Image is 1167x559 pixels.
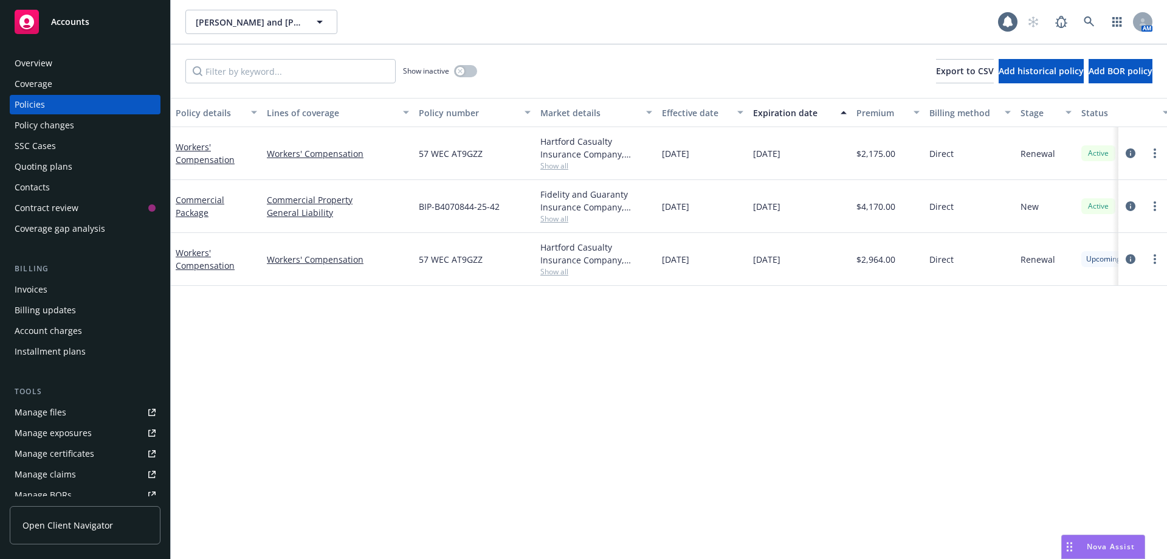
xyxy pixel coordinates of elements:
div: Premium [856,106,906,119]
a: more [1148,199,1162,214]
div: Overview [15,54,52,73]
span: BIP-B4070844-25-42 [419,200,500,213]
a: more [1148,252,1162,266]
span: Renewal [1021,253,1055,266]
span: [DATE] [753,200,780,213]
div: Contacts [15,178,50,197]
div: Lines of coverage [267,106,396,119]
a: circleInformation [1123,199,1138,214]
a: circleInformation [1123,146,1138,161]
a: Policy changes [10,116,160,135]
a: Manage certificates [10,444,160,464]
span: Show all [540,161,652,171]
span: Open Client Navigator [22,519,113,532]
span: $2,964.00 [856,253,895,266]
a: Workers' Compensation [267,147,409,160]
span: 57 WEC AT9GZZ [419,253,483,266]
button: Policy number [414,98,535,127]
a: Commercial Package [176,194,224,218]
span: Upcoming [1086,254,1121,265]
a: SSC Cases [10,136,160,156]
div: Account charges [15,321,82,341]
div: Manage claims [15,465,76,484]
div: Stage [1021,106,1058,119]
div: SSC Cases [15,136,56,156]
div: Manage exposures [15,423,92,443]
div: Manage files [15,403,66,422]
div: Policies [15,95,45,114]
button: Premium [852,98,924,127]
a: Search [1077,10,1101,34]
span: Show inactive [403,66,449,76]
a: Contract review [10,198,160,218]
div: Quoting plans [15,157,72,176]
div: Drag to move [1062,535,1077,558]
div: Billing method [929,106,997,119]
a: more [1148,146,1162,161]
div: Manage certificates [15,444,94,464]
a: Start snowing [1021,10,1045,34]
div: Invoices [15,280,47,299]
span: [DATE] [753,147,780,160]
div: Contract review [15,198,78,218]
span: Direct [929,253,954,266]
span: Show all [540,214,652,224]
span: Add BOR policy [1089,65,1152,77]
div: Policy details [176,106,244,119]
div: Hartford Casualty Insurance Company, Hartford Insurance Group [540,241,652,266]
span: [DATE] [753,253,780,266]
div: Market details [540,106,639,119]
a: Contacts [10,178,160,197]
a: Manage files [10,403,160,422]
span: Nova Assist [1087,541,1135,552]
div: Coverage [15,74,52,94]
span: $4,170.00 [856,200,895,213]
div: Fidelity and Guaranty Insurance Company, Travelers Insurance [540,188,652,214]
span: Direct [929,200,954,213]
input: Filter by keyword... [185,59,396,83]
span: [DATE] [662,253,689,266]
a: Manage exposures [10,423,160,443]
div: Billing [10,263,160,275]
a: Installment plans [10,342,160,361]
a: General Liability [267,206,409,219]
span: [DATE] [662,147,689,160]
button: Policy details [171,98,262,127]
a: Workers' Compensation [176,141,235,165]
span: 57 WEC AT9GZZ [419,147,483,160]
a: Quoting plans [10,157,160,176]
div: Policy changes [15,116,74,135]
span: Show all [540,266,652,277]
span: Add historical policy [999,65,1084,77]
a: Workers' Compensation [267,253,409,266]
span: Direct [929,147,954,160]
span: Export to CSV [936,65,994,77]
a: Account charges [10,321,160,341]
button: Billing method [924,98,1016,127]
span: New [1021,200,1039,213]
div: Billing updates [15,300,76,320]
span: Active [1086,201,1110,212]
button: Add historical policy [999,59,1084,83]
span: Accounts [51,17,89,27]
div: Installment plans [15,342,86,361]
button: Effective date [657,98,748,127]
div: Hartford Casualty Insurance Company, Hartford Insurance Group [540,135,652,161]
div: Effective date [662,106,730,119]
span: [PERSON_NAME] and [PERSON_NAME] dba: The Holiday [196,16,301,29]
span: Renewal [1021,147,1055,160]
div: Status [1081,106,1155,119]
a: Invoices [10,280,160,299]
div: Coverage gap analysis [15,219,105,238]
a: Manage BORs [10,485,160,505]
button: Nova Assist [1061,535,1145,559]
span: Active [1086,148,1110,159]
div: Tools [10,386,160,398]
button: Stage [1016,98,1076,127]
a: Billing updates [10,300,160,320]
a: Overview [10,54,160,73]
div: Policy number [419,106,517,119]
a: Coverage [10,74,160,94]
button: Lines of coverage [262,98,414,127]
